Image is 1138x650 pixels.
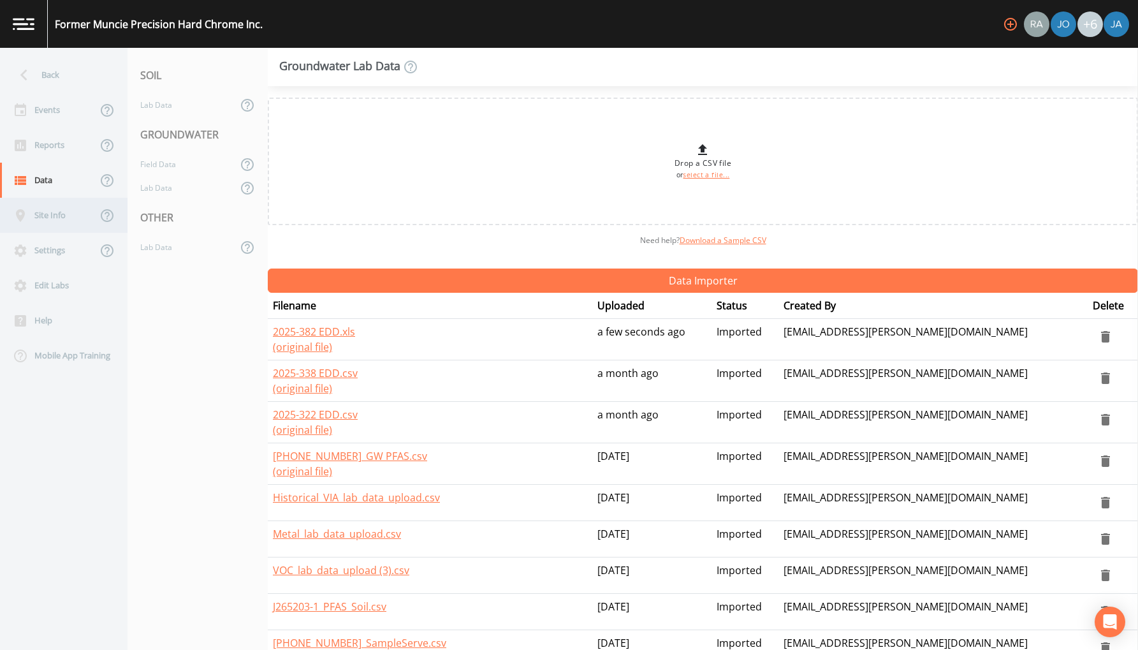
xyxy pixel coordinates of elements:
[711,521,779,558] td: Imported
[55,17,263,32] div: Former Muncie Precision Hard Chrome Inc.
[273,563,409,577] a: VOC_lab_data_upload (3).csv
[1104,11,1129,37] img: 747fbe677637578f4da62891070ad3f4
[675,142,731,181] div: Drop a CSV file
[1088,293,1138,319] th: Delete
[128,200,268,235] div: OTHER
[1077,11,1103,37] div: +6
[273,600,386,614] a: J265203-1_PFAS_Soil.csv
[711,319,779,360] td: Imported
[1095,607,1125,637] div: Open Intercom Messenger
[1051,11,1076,37] img: eb8b2c35ded0d5aca28d215f14656a61
[1093,366,1118,391] button: delete
[273,423,332,437] a: (original file)
[1093,324,1118,350] button: delete
[273,464,332,478] a: (original file)
[778,558,1088,594] td: [EMAIL_ADDRESS][PERSON_NAME][DOMAIN_NAME]
[1093,563,1118,588] button: delete
[279,59,418,75] div: Groundwater Lab Data
[592,319,711,360] td: a few seconds ago
[592,443,711,485] td: [DATE]
[273,340,332,354] a: (original file)
[711,558,779,594] td: Imported
[592,594,711,630] td: [DATE]
[268,269,1138,293] button: Data Importer
[273,408,358,422] a: 2025-322 EDD.csv
[273,636,446,650] a: [PHONE_NUMBER]_SampleServe.csv
[592,485,711,521] td: [DATE]
[13,18,34,30] img: logo
[778,293,1088,319] th: Created By
[778,485,1088,521] td: [EMAIL_ADDRESS][PERSON_NAME][DOMAIN_NAME]
[683,170,729,179] a: select a file...
[1024,11,1049,37] img: 7493944169e4cb9b715a099ebe515ac2
[273,449,427,463] a: [PHONE_NUMBER]_GW PFAS.csv
[711,594,779,630] td: Imported
[1093,448,1118,474] button: delete
[273,366,358,380] a: 2025-338 EDD.csv
[592,402,711,443] td: a month ago
[1050,11,1077,37] div: Josh Dutton
[592,521,711,558] td: [DATE]
[680,235,766,246] a: Download a Sample CSV
[1093,526,1118,552] button: delete
[1093,490,1118,515] button: delete
[128,152,237,176] a: Field Data
[640,235,766,246] span: Need help?
[711,485,779,521] td: Imported
[128,117,268,152] div: GROUNDWATER
[1023,11,1050,37] div: Radlie J Storer
[778,360,1088,402] td: [EMAIL_ADDRESS][PERSON_NAME][DOMAIN_NAME]
[268,293,592,319] th: Filename
[592,558,711,594] td: [DATE]
[128,93,237,117] a: Lab Data
[592,293,711,319] th: Uploaded
[711,293,779,319] th: Status
[711,360,779,402] td: Imported
[1093,407,1118,432] button: delete
[711,402,779,443] td: Imported
[273,491,440,505] a: Historical_VIA_lab_data_upload.csv
[778,319,1088,360] td: [EMAIL_ADDRESS][PERSON_NAME][DOMAIN_NAME]
[778,521,1088,558] td: [EMAIL_ADDRESS][PERSON_NAME][DOMAIN_NAME]
[128,57,268,93] div: SOIL
[128,176,237,200] a: Lab Data
[1093,599,1118,624] button: delete
[592,360,711,402] td: a month ago
[778,402,1088,443] td: [EMAIL_ADDRESS][PERSON_NAME][DOMAIN_NAME]
[128,235,237,259] a: Lab Data
[273,325,355,339] a: 2025-382 EDD.xls
[778,594,1088,630] td: [EMAIL_ADDRESS][PERSON_NAME][DOMAIN_NAME]
[273,527,401,541] a: Metal_lab_data_upload.csv
[711,443,779,485] td: Imported
[778,443,1088,485] td: [EMAIL_ADDRESS][PERSON_NAME][DOMAIN_NAME]
[676,170,730,179] small: or
[273,381,332,395] a: (original file)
